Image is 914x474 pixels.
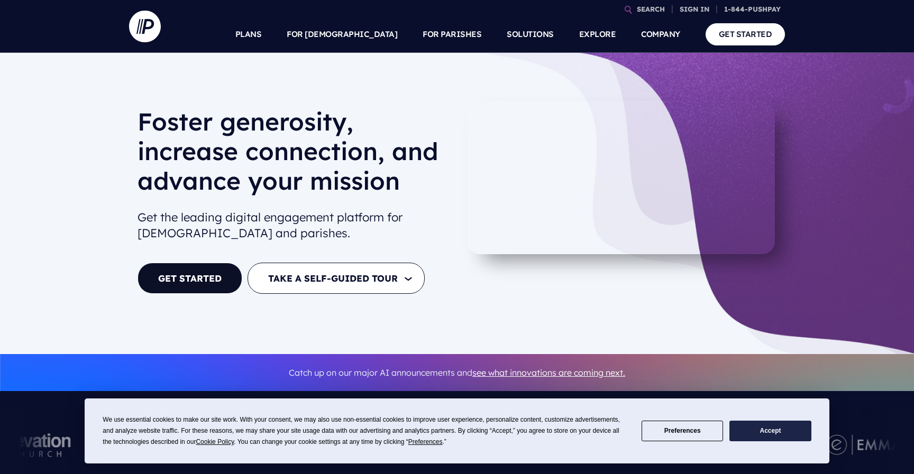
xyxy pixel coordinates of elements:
[138,107,449,204] h1: Foster generosity, increase connection, and advance your mission
[85,398,829,463] div: Cookie Consent Prompt
[729,421,811,441] button: Accept
[472,367,625,378] a: see what innovations are coming next.
[235,16,262,53] a: PLANS
[642,421,723,441] button: Preferences
[138,263,242,294] a: GET STARTED
[507,16,554,53] a: SOLUTIONS
[138,361,776,385] p: Catch up on our major AI announcements and
[287,16,397,53] a: FOR [DEMOGRAPHIC_DATA]
[641,16,680,53] a: COMPANY
[138,205,449,246] h2: Get the leading digital engagement platform for [DEMOGRAPHIC_DATA] and parishes.
[408,438,443,445] span: Preferences
[423,16,481,53] a: FOR PARISHES
[706,23,785,45] a: GET STARTED
[103,414,629,448] div: We use essential cookies to make our site work. With your consent, we may also use non-essential ...
[248,263,425,294] button: TAKE A SELF-GUIDED TOUR
[579,16,616,53] a: EXPLORE
[196,438,234,445] span: Cookie Policy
